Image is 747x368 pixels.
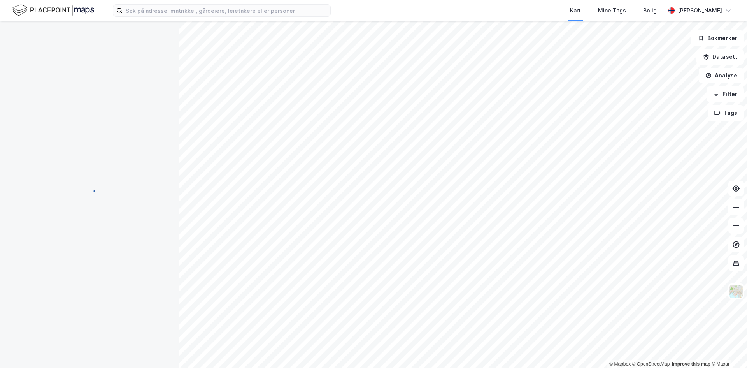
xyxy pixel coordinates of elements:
[707,86,744,102] button: Filter
[570,6,581,15] div: Kart
[691,30,744,46] button: Bokmerker
[678,6,722,15] div: [PERSON_NAME]
[708,331,747,368] iframe: Chat Widget
[699,68,744,83] button: Analyse
[729,284,743,299] img: Z
[123,5,330,16] input: Søk på adresse, matrikkel, gårdeiere, leietakere eller personer
[632,361,670,367] a: OpenStreetMap
[708,105,744,121] button: Tags
[643,6,657,15] div: Bolig
[696,49,744,65] button: Datasett
[672,361,710,367] a: Improve this map
[609,361,631,367] a: Mapbox
[598,6,626,15] div: Mine Tags
[708,331,747,368] div: Kontrollprogram for chat
[12,4,94,17] img: logo.f888ab2527a4732fd821a326f86c7f29.svg
[83,184,96,196] img: spinner.a6d8c91a73a9ac5275cf975e30b51cfb.svg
